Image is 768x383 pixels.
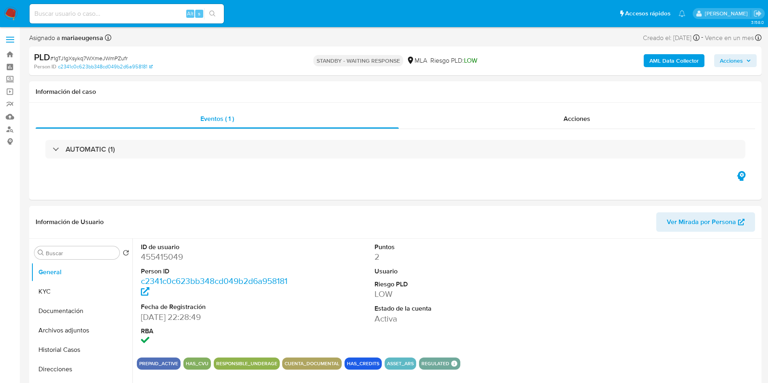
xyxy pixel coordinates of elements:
p: mariaeugenia.sanchez@mercadolibre.com [705,10,751,17]
dt: Person ID [141,267,289,276]
span: Alt [187,10,194,17]
b: mariaeugensa [60,33,103,42]
dd: 455415049 [141,251,289,262]
button: Direcciones [31,360,132,379]
span: Accesos rápidos [625,9,670,18]
dt: Usuario [374,267,522,276]
dt: Riesgo PLD [374,280,522,289]
dt: ID de usuario [141,243,289,252]
b: AML Data Collector [649,54,699,67]
button: Historial Casos [31,340,132,360]
button: KYC [31,282,132,301]
span: Acciones [720,54,743,67]
dd: LOW [374,288,522,300]
dt: Puntos [374,243,522,252]
h1: Información de Usuario [36,218,104,226]
span: Riesgo PLD: [430,56,477,65]
button: Buscar [38,250,44,256]
span: Acciones [564,114,590,123]
h3: AUTOMATIC (1) [66,145,115,154]
span: # 1gTJ1gXsykq7WXmeJWmPZufr [50,54,128,62]
b: PLD [34,51,50,63]
input: Buscar usuario o caso... [30,8,224,19]
button: General [31,262,132,282]
a: c2341c0c623bb348cd049b2d6a958181 [58,63,153,70]
dd: 2 [374,251,522,262]
button: Volver al orden por defecto [123,250,129,258]
span: LOW [464,56,477,65]
button: Acciones [714,54,757,67]
dt: Estado de la cuenta [374,304,522,313]
input: Buscar [46,250,116,257]
span: Eventos ( 1 ) [200,114,234,123]
button: AML Data Collector [644,54,704,67]
button: Documentación [31,301,132,321]
a: Salir [753,9,762,18]
h1: Información del caso [36,88,755,96]
dt: RBA [141,327,289,336]
b: Person ID [34,63,56,70]
button: search-icon [204,8,221,19]
span: - [701,32,703,43]
p: STANDBY - WAITING RESPONSE [313,55,403,66]
div: Creado el: [DATE] [643,32,700,43]
div: AUTOMATIC (1) [45,140,745,159]
button: Ver Mirada por Persona [656,212,755,232]
dd: [DATE] 22:28:49 [141,311,289,323]
button: Archivos adjuntos [31,321,132,340]
a: Notificaciones [679,10,685,17]
div: MLA [406,56,427,65]
span: s [198,10,200,17]
span: Vence en un mes [705,34,754,42]
span: Asignado a [29,34,103,42]
a: c2341c0c623bb348cd049b2d6a958181 [141,275,287,298]
dt: Fecha de Registración [141,303,289,311]
span: Ver Mirada por Persona [667,212,736,232]
dd: Activa [374,313,522,324]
